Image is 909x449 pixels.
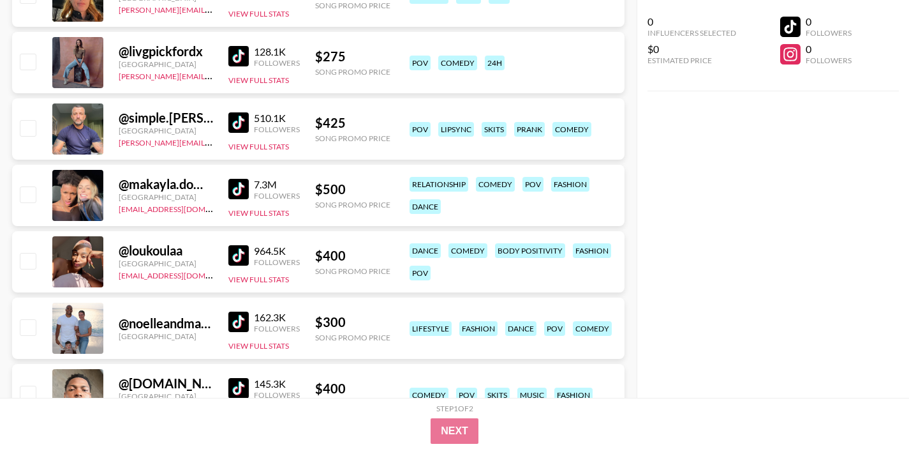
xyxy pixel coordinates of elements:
iframe: Drift Widget Chat Controller [845,385,894,434]
div: comedy [476,177,515,192]
div: $0 [647,43,736,56]
div: pov [410,56,431,70]
div: @ loukoulaa [119,243,213,259]
div: 964.5K [254,245,300,257]
div: Song Promo Price [315,333,390,342]
div: 24h [485,56,505,70]
div: 145.3K [254,377,300,390]
div: Followers [254,257,300,267]
a: [PERSON_NAME][EMAIL_ADDRESS][DOMAIN_NAME] [119,3,307,15]
div: Followers [254,58,300,68]
div: comedy [552,122,591,137]
img: TikTok [228,112,249,133]
div: [GEOGRAPHIC_DATA] [119,59,213,69]
img: TikTok [228,378,249,399]
div: [GEOGRAPHIC_DATA] [119,259,213,268]
div: dance [410,243,441,258]
div: Song Promo Price [315,1,390,10]
div: 162.3K [254,311,300,324]
div: [GEOGRAPHIC_DATA] [119,126,213,135]
img: TikTok [228,245,249,266]
div: dance [505,321,536,336]
div: @ noelleandmase [119,316,213,331]
div: comedy [438,56,477,70]
div: 0 [806,43,852,56]
div: 128.1K [254,45,300,58]
div: Influencers Selected [647,28,736,38]
div: Followers [254,324,300,333]
div: $ 300 [315,314,390,330]
div: Followers [254,191,300,201]
div: Estimated Price [647,56,736,65]
div: pov [544,321,565,336]
div: @ makayla.domagalski1 [119,176,213,192]
div: 0 [806,15,852,28]
div: 510.1K [254,112,300,125]
button: View Full Stats [228,275,289,284]
div: $ 500 [315,181,390,197]
div: Song Promo Price [315,133,390,143]
button: View Full Stats [228,75,289,85]
div: pov [410,266,431,280]
div: relationship [410,177,468,192]
div: Song Promo Price [315,67,390,77]
img: TikTok [228,46,249,66]
div: fashion [573,243,611,258]
div: [GEOGRAPHIC_DATA] [119,192,213,202]
div: music [517,388,547,402]
div: Followers [806,56,852,65]
div: Song Promo Price [315,200,390,209]
div: pov [522,177,543,192]
div: $ 400 [315,381,390,397]
a: [PERSON_NAME][EMAIL_ADDRESS][DOMAIN_NAME] [119,69,307,81]
div: @ simple.[PERSON_NAME].8 [119,110,213,126]
div: lifestyle [410,321,452,336]
div: skits [482,122,506,137]
div: Song Promo Price [315,266,390,276]
a: [PERSON_NAME][EMAIL_ADDRESS][DOMAIN_NAME] [119,135,307,148]
div: 0 [647,15,736,28]
div: Followers [806,28,852,38]
div: comedy [573,321,612,336]
div: body positivity [495,243,565,258]
button: View Full Stats [228,9,289,19]
div: @ [DOMAIN_NAME] [119,376,213,392]
button: View Full Stats [228,341,289,351]
div: 7.3M [254,178,300,191]
div: $ 275 [315,49,390,65]
div: pov [410,122,431,137]
div: comedy [448,243,487,258]
a: [EMAIL_ADDRESS][DOMAIN_NAME] [119,202,247,214]
div: Followers [254,390,300,400]
div: pov [456,388,477,402]
div: $ 425 [315,115,390,131]
div: [GEOGRAPHIC_DATA] [119,331,213,341]
div: Followers [254,125,300,134]
div: fashion [554,388,593,402]
div: comedy [410,388,448,402]
div: skits [485,388,510,402]
div: fashion [551,177,589,192]
button: View Full Stats [228,208,289,218]
div: dance [410,199,441,214]
img: TikTok [228,179,249,199]
div: fashion [459,321,498,336]
div: $ 400 [315,248,390,264]
div: lipsync [438,122,474,137]
button: View Full Stats [228,142,289,151]
div: prank [514,122,545,137]
div: @ livgpickfordx [119,43,213,59]
button: Next [431,418,478,444]
img: TikTok [228,312,249,332]
div: [GEOGRAPHIC_DATA] [119,392,213,401]
a: [EMAIL_ADDRESS][DOMAIN_NAME] [119,268,247,280]
div: Step 1 of 2 [436,404,473,413]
